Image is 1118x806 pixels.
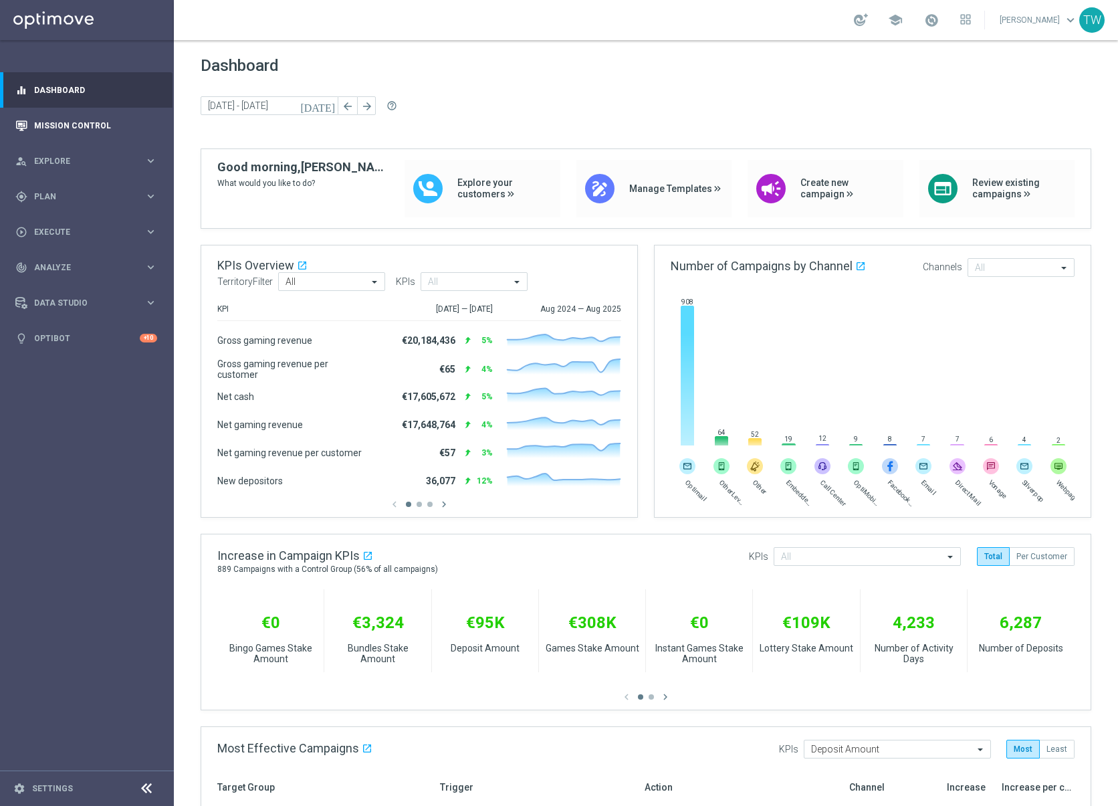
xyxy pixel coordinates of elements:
[144,225,157,238] i: keyboard_arrow_right
[144,296,157,309] i: keyboard_arrow_right
[15,155,27,167] i: person_search
[140,334,157,342] div: +10
[15,226,144,238] div: Execute
[15,262,27,274] i: track_changes
[144,190,157,203] i: keyboard_arrow_right
[34,299,144,307] span: Data Studio
[15,191,144,203] div: Plan
[32,785,73,793] a: Settings
[15,120,158,131] button: Mission Control
[15,262,158,273] button: track_changes Analyze keyboard_arrow_right
[34,157,144,165] span: Explore
[34,228,144,236] span: Execute
[15,108,157,143] div: Mission Control
[15,155,144,167] div: Explore
[34,193,144,201] span: Plan
[34,320,140,356] a: Optibot
[15,85,158,96] button: equalizer Dashboard
[15,262,144,274] div: Analyze
[15,332,27,344] i: lightbulb
[144,261,157,274] i: keyboard_arrow_right
[34,72,157,108] a: Dashboard
[15,156,158,167] button: person_search Explore keyboard_arrow_right
[15,84,27,96] i: equalizer
[15,191,27,203] i: gps_fixed
[34,264,144,272] span: Analyze
[15,333,158,344] button: lightbulb Optibot +10
[13,783,25,795] i: settings
[15,191,158,202] button: gps_fixed Plan keyboard_arrow_right
[888,13,903,27] span: school
[15,298,158,308] button: Data Studio keyboard_arrow_right
[15,72,157,108] div: Dashboard
[15,320,157,356] div: Optibot
[144,155,157,167] i: keyboard_arrow_right
[1079,7,1105,33] div: TW
[15,297,144,309] div: Data Studio
[34,108,157,143] a: Mission Control
[15,227,158,237] button: play_circle_outline Execute keyboard_arrow_right
[1063,13,1078,27] span: keyboard_arrow_down
[15,226,27,238] i: play_circle_outline
[998,10,1079,30] a: [PERSON_NAME]keyboard_arrow_down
